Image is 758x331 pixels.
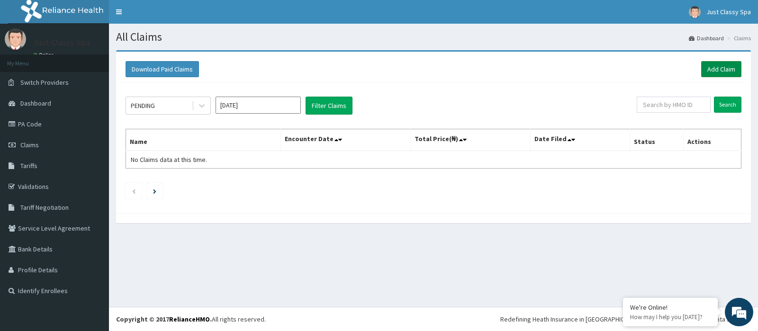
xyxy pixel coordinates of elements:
span: Tariffs [20,161,37,170]
li: Claims [725,34,751,42]
div: We're Online! [630,303,711,312]
p: Just Classy Spa [33,38,90,47]
h1: All Claims [116,31,751,43]
span: Claims [20,141,39,149]
th: Encounter Date [281,129,410,151]
footer: All rights reserved. [109,307,758,331]
p: How may I help you today? [630,313,711,321]
img: User Image [689,6,701,18]
a: RelianceHMO [169,315,210,323]
th: Status [630,129,683,151]
th: Actions [683,129,741,151]
a: Online [33,52,56,58]
th: Total Price(₦) [410,129,530,151]
strong: Copyright © 2017 . [116,315,212,323]
input: Search [714,97,741,113]
input: Select Month and Year [216,97,301,114]
img: User Image [5,28,26,50]
span: Tariff Negotiation [20,203,69,212]
th: Date Filed [531,129,630,151]
th: Name [126,129,281,151]
a: Add Claim [701,61,741,77]
input: Search by HMO ID [637,97,711,113]
span: Just Classy Spa [706,8,751,16]
a: Previous page [132,187,136,195]
button: Download Paid Claims [126,61,199,77]
span: No Claims data at this time. [131,155,207,164]
a: Next page [153,187,156,195]
div: Redefining Heath Insurance in [GEOGRAPHIC_DATA] using Telemedicine and Data Science! [500,314,751,324]
span: Switch Providers [20,78,69,87]
span: Dashboard [20,99,51,107]
a: Dashboard [689,34,724,42]
div: PENDING [131,101,155,110]
button: Filter Claims [306,97,352,115]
